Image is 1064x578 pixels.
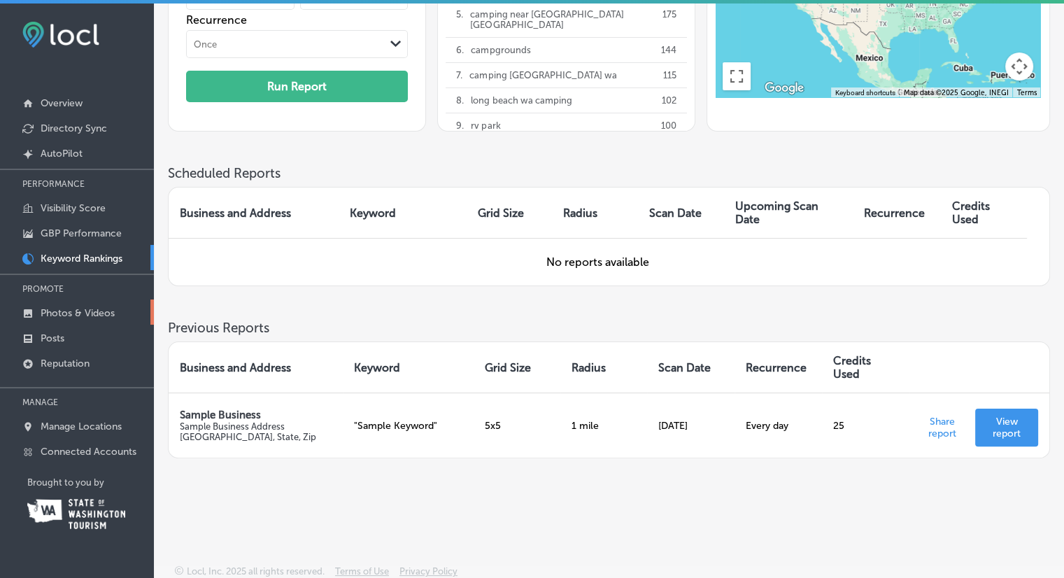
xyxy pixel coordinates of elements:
[186,71,408,102] button: Run Report
[41,202,106,214] p: Visibility Score
[735,393,823,458] td: Every day
[663,63,676,87] p: 115
[1005,52,1033,80] button: Map camera controls
[22,22,99,48] img: fda3e92497d09a02dc62c9cd864e3231.png
[41,122,107,134] p: Directory Sync
[169,188,339,238] th: Business and Address
[735,342,823,393] th: Recurrence
[638,188,723,238] th: Scan Date
[1016,89,1036,97] a: Terms (opens in new tab)
[647,393,734,458] td: [DATE]
[456,63,462,87] p: 7 .
[180,421,332,442] p: Sample Business Address [GEOGRAPHIC_DATA], State, Zip
[975,409,1038,446] a: View report
[470,2,655,37] p: camping near [GEOGRAPHIC_DATA] [GEOGRAPHIC_DATA]
[456,88,464,113] p: 8 .
[187,566,325,577] p: Locl, Inc. 2025 all rights reserved.
[853,188,940,238] th: Recurrence
[180,409,332,421] p: Sample Business
[921,411,964,439] p: Share report
[662,88,676,113] p: 102
[835,88,895,98] button: Keyboard shortcuts
[661,113,676,138] p: 100
[41,253,122,265] p: Keyword Rankings
[339,188,467,238] th: Keyword
[474,342,560,393] th: Grid Size
[723,62,751,90] button: Toggle fullscreen view
[41,332,64,344] p: Posts
[41,446,136,458] p: Connected Accounts
[27,499,125,529] img: Washington Tourism
[27,477,154,488] p: Brought to you by
[41,148,83,160] p: AutoPilot
[41,307,115,319] p: Photos & Videos
[168,165,1050,181] h3: Scheduled Reports
[662,2,676,37] p: 175
[471,88,572,113] p: long beach wa camping
[41,227,122,239] p: GBP Performance
[822,342,909,393] th: Credits Used
[822,393,909,458] td: 25
[761,79,807,97] img: Google
[343,393,473,458] td: "Sample Keyword"
[471,38,530,62] p: campgrounds
[469,63,616,87] p: camping [GEOGRAPHIC_DATA] wa
[560,393,648,458] td: 1 mile
[169,238,1027,286] td: No reports available
[647,342,734,393] th: Scan Date
[474,393,560,458] td: 5x5
[194,39,217,50] div: Once
[456,38,464,62] p: 6 .
[186,13,408,27] label: Recurrence
[41,97,83,109] p: Overview
[168,320,1050,336] h3: Previous Reports
[41,421,122,432] p: Manage Locations
[552,188,638,238] th: Radius
[903,89,1008,97] span: Map data ©2025 Google, INEGI
[456,113,464,138] p: 9 .
[169,342,343,393] th: Business and Address
[471,113,500,138] p: rv park
[343,342,473,393] th: Keyword
[661,38,676,62] p: 144
[986,416,1027,439] p: View report
[41,358,90,369] p: Reputation
[724,188,853,238] th: Upcoming Scan Date
[456,2,463,37] p: 5 .
[761,79,807,97] a: Open this area in Google Maps (opens a new window)
[467,188,552,238] th: Grid Size
[560,342,648,393] th: Radius
[940,188,1027,238] th: Credits Used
